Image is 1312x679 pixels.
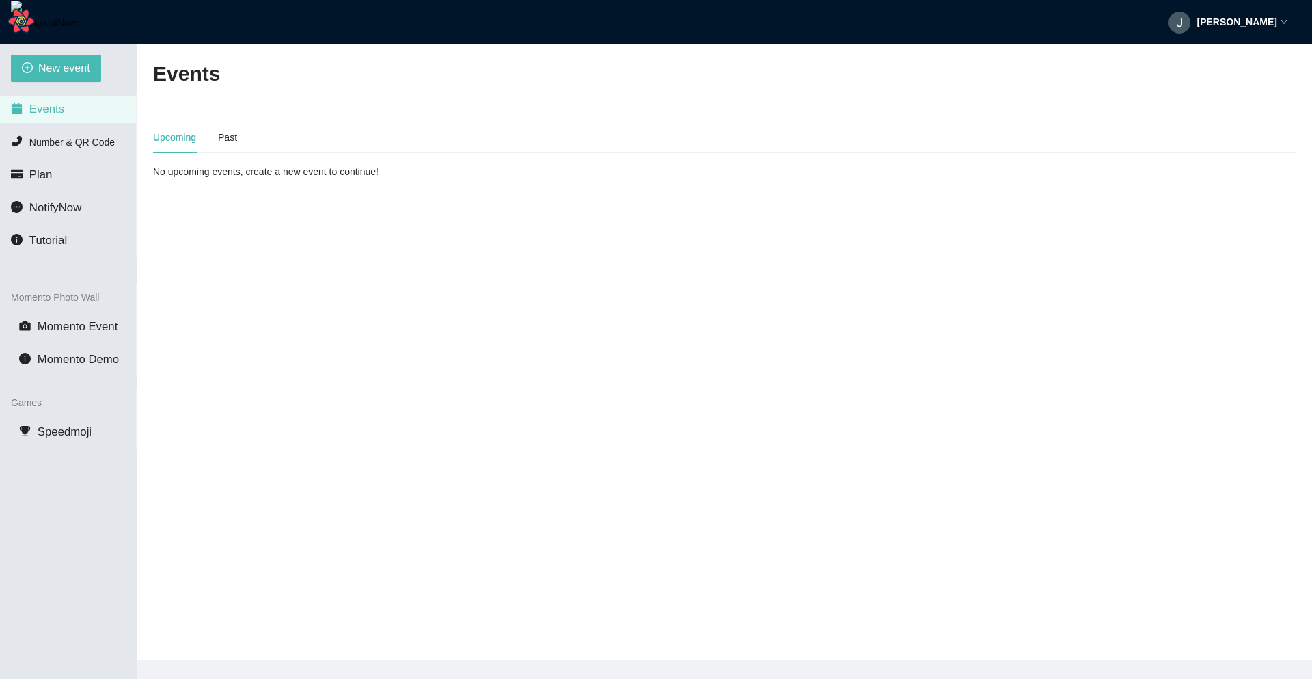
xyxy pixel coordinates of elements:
span: trophy [19,425,31,437]
span: camera [19,320,31,332]
span: NotifyNow [29,201,81,214]
button: Open React Query Devtools [8,8,35,35]
img: RequestNow [11,1,77,44]
span: info-circle [11,234,23,245]
span: Number & QR Code [29,137,115,148]
span: plus-circle [22,62,33,75]
span: Plan [29,168,53,181]
span: New event [38,59,90,77]
span: phone [11,135,23,147]
strong: [PERSON_NAME] [1197,16,1277,27]
h2: Events [153,60,220,88]
div: Past [218,130,237,145]
div: No upcoming events, create a new event to continue! [153,164,527,179]
span: calendar [11,103,23,114]
span: Tutorial [29,234,67,247]
span: Momento Demo [38,353,119,366]
img: ACg8ocK3gkUkjpe1c0IxWLUlv1TSlZ79iN_bDPixWr38nCtUbSolTQ=s96-c [1168,12,1190,34]
span: Speedmoji [38,425,92,438]
span: info-circle [19,353,31,364]
span: message [11,201,23,213]
button: plus-circleNew event [11,55,101,82]
span: down [1281,18,1287,25]
span: credit-card [11,168,23,180]
span: Momento Event [38,320,118,333]
span: Events [29,103,64,116]
div: Upcoming [153,130,196,145]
